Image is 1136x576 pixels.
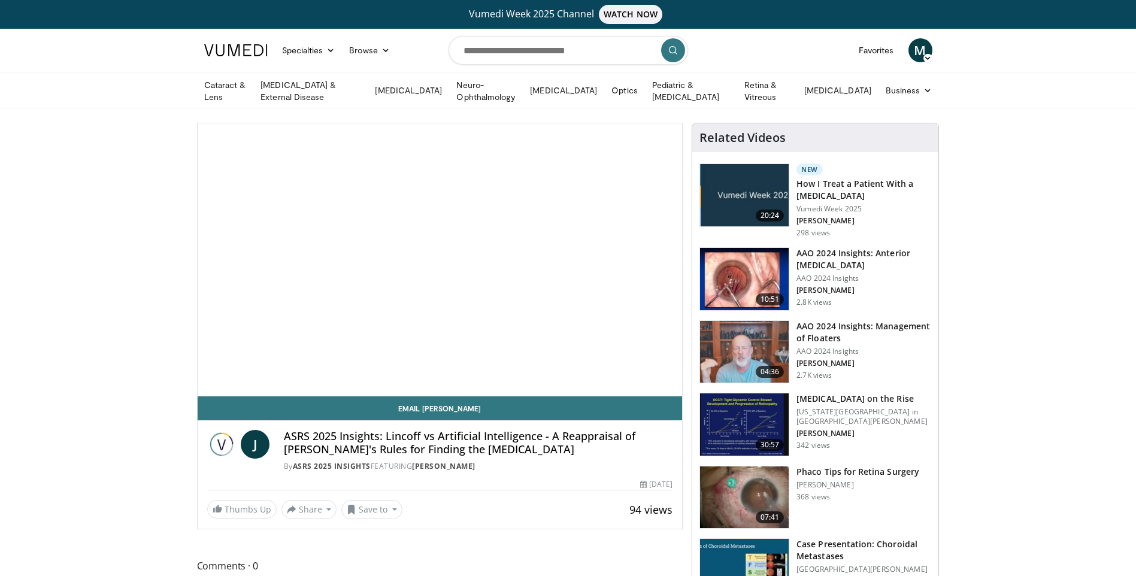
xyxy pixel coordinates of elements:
[204,44,268,56] img: VuMedi Logo
[368,78,449,102] a: [MEDICAL_DATA]
[796,274,931,283] p: AAO 2024 Insights
[796,480,919,490] p: [PERSON_NAME]
[700,248,789,310] img: fd942f01-32bb-45af-b226-b96b538a46e6.150x105_q85_crop-smart_upscale.jpg
[699,163,931,238] a: 20:24 New How I Treat a Patient With a [MEDICAL_DATA] Vumedi Week 2025 [PERSON_NAME] 298 views
[796,216,931,226] p: [PERSON_NAME]
[700,393,789,456] img: 4ce8c11a-29c2-4c44-a801-4e6d49003971.150x105_q85_crop-smart_upscale.jpg
[756,293,784,305] span: 10:51
[284,461,673,472] div: By FEATURING
[756,366,784,378] span: 04:36
[796,204,931,214] p: Vumedi Week 2025
[737,79,797,103] a: Retina & Vitreous
[700,466,789,529] img: 2b0bc81e-4ab6-4ab1-8b29-1f6153f15110.150x105_q85_crop-smart_upscale.jpg
[797,78,878,102] a: [MEDICAL_DATA]
[756,439,784,451] span: 30:57
[796,407,931,426] p: [US_STATE][GEOGRAPHIC_DATA] in [GEOGRAPHIC_DATA][PERSON_NAME]
[796,492,830,502] p: 368 views
[796,565,931,574] p: [GEOGRAPHIC_DATA][PERSON_NAME]
[197,558,683,574] span: Comments 0
[796,228,830,238] p: 298 views
[852,38,901,62] a: Favorites
[412,461,475,471] a: [PERSON_NAME]
[756,210,784,222] span: 20:24
[699,247,931,311] a: 10:51 AAO 2024 Insights: Anterior [MEDICAL_DATA] AAO 2024 Insights [PERSON_NAME] 2.8K views
[275,38,343,62] a: Specialties
[699,393,931,456] a: 30:57 [MEDICAL_DATA] on the Rise [US_STATE][GEOGRAPHIC_DATA] in [GEOGRAPHIC_DATA][PERSON_NAME] [P...
[645,79,737,103] a: Pediatric & [MEDICAL_DATA]
[796,429,931,438] p: [PERSON_NAME]
[599,5,662,24] span: WATCH NOW
[700,164,789,226] img: 02d29458-18ce-4e7f-be78-7423ab9bdffd.jpg.150x105_q85_crop-smart_upscale.jpg
[293,461,371,471] a: ASRS 2025 Insights
[796,538,931,562] h3: Case Presentation: Choroidal Metastases
[796,247,931,271] h3: AAO 2024 Insights: Anterior [MEDICAL_DATA]
[198,396,683,420] a: Email [PERSON_NAME]
[253,79,368,103] a: [MEDICAL_DATA] & External Disease
[878,78,940,102] a: Business
[699,320,931,384] a: 04:36 AAO 2024 Insights: Management of Floaters AAO 2024 Insights [PERSON_NAME] 2.7K views
[796,466,919,478] h3: Phaco Tips for Retina Surgery
[756,511,784,523] span: 07:41
[341,500,402,519] button: Save to
[449,36,688,65] input: Search topics, interventions
[796,320,931,344] h3: AAO 2024 Insights: Management of Floaters
[699,131,786,145] h4: Related Videos
[241,430,269,459] a: J
[198,123,683,396] video-js: Video Player
[604,78,644,102] a: Optics
[796,371,832,380] p: 2.7K views
[796,441,830,450] p: 342 views
[197,79,254,103] a: Cataract & Lens
[207,500,277,519] a: Thumbs Up
[796,393,931,405] h3: [MEDICAL_DATA] on the Rise
[281,500,337,519] button: Share
[449,79,523,103] a: Neuro-Ophthalmology
[796,347,931,356] p: AAO 2024 Insights
[640,479,672,490] div: [DATE]
[207,430,236,459] img: ASRS 2025 Insights
[342,38,397,62] a: Browse
[796,178,931,202] h3: How I Treat a Patient With a [MEDICAL_DATA]
[700,321,789,383] img: 8e655e61-78ac-4b3e-a4e7-f43113671c25.150x105_q85_crop-smart_upscale.jpg
[796,298,832,307] p: 2.8K views
[523,78,604,102] a: [MEDICAL_DATA]
[629,502,672,517] span: 94 views
[796,359,931,368] p: [PERSON_NAME]
[908,38,932,62] a: M
[699,466,931,529] a: 07:41 Phaco Tips for Retina Surgery [PERSON_NAME] 368 views
[206,5,931,24] a: Vumedi Week 2025 ChannelWATCH NOW
[796,286,931,295] p: [PERSON_NAME]
[284,430,673,456] h4: ASRS 2025 Insights: Lincoff vs Artificial Intelligence - A Reappraisal of [PERSON_NAME]'s Rules f...
[796,163,823,175] p: New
